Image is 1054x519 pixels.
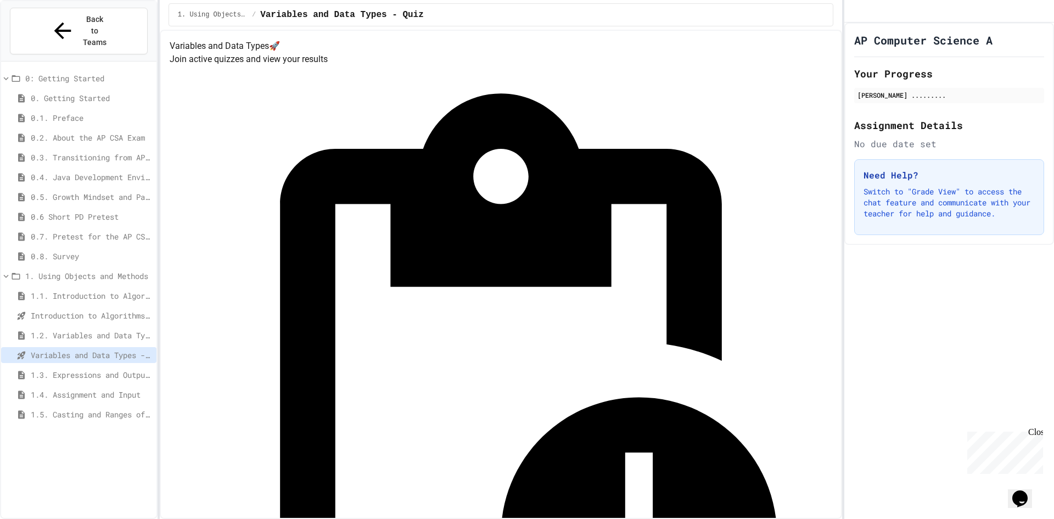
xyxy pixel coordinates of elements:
span: / [252,10,256,19]
h2: Your Progress [854,66,1044,81]
span: 1.4. Assignment and Input [31,389,152,400]
span: Variables and Data Types - Quiz [31,349,152,361]
span: Introduction to Algorithms, Programming, and Compilers [31,310,152,321]
span: 0.7. Pretest for the AP CSA Exam [31,231,152,242]
div: [PERSON_NAME] ......... [857,90,1041,100]
span: 0.8. Survey [31,250,152,262]
h1: AP Computer Science A [854,32,993,48]
span: 1.5. Casting and Ranges of Values [31,409,152,420]
div: No due date set [854,137,1044,150]
span: 1.3. Expressions and Output [New] [31,369,152,381]
span: Back to Teams [82,14,108,48]
span: 0.2. About the AP CSA Exam [31,132,152,143]
span: 1. Using Objects and Methods [25,270,152,282]
span: 0.4. Java Development Environments [31,171,152,183]
p: Switch to "Grade View" to access the chat feature and communicate with your teacher for help and ... [864,186,1035,219]
span: 0.5. Growth Mindset and Pair Programming [31,191,152,203]
span: 0: Getting Started [25,72,152,84]
h4: Variables and Data Types 🚀 [170,40,832,53]
span: 1. Using Objects and Methods [178,10,248,19]
span: 0.3. Transitioning from AP CSP to AP CSA [31,152,152,163]
h3: Need Help? [864,169,1035,182]
div: Chat with us now!Close [4,4,76,70]
span: 0.6 Short PD Pretest [31,211,152,222]
button: Back to Teams [10,8,148,54]
p: Join active quizzes and view your results [170,53,832,66]
span: 1.1. Introduction to Algorithms, Programming, and Compilers [31,290,152,302]
span: 0. Getting Started [31,92,152,104]
span: Variables and Data Types - Quiz [260,8,424,21]
iframe: chat widget [1008,475,1043,508]
iframe: chat widget [963,427,1043,474]
span: 1.2. Variables and Data Types [31,330,152,341]
h2: Assignment Details [854,118,1044,133]
span: 0.1. Preface [31,112,152,124]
